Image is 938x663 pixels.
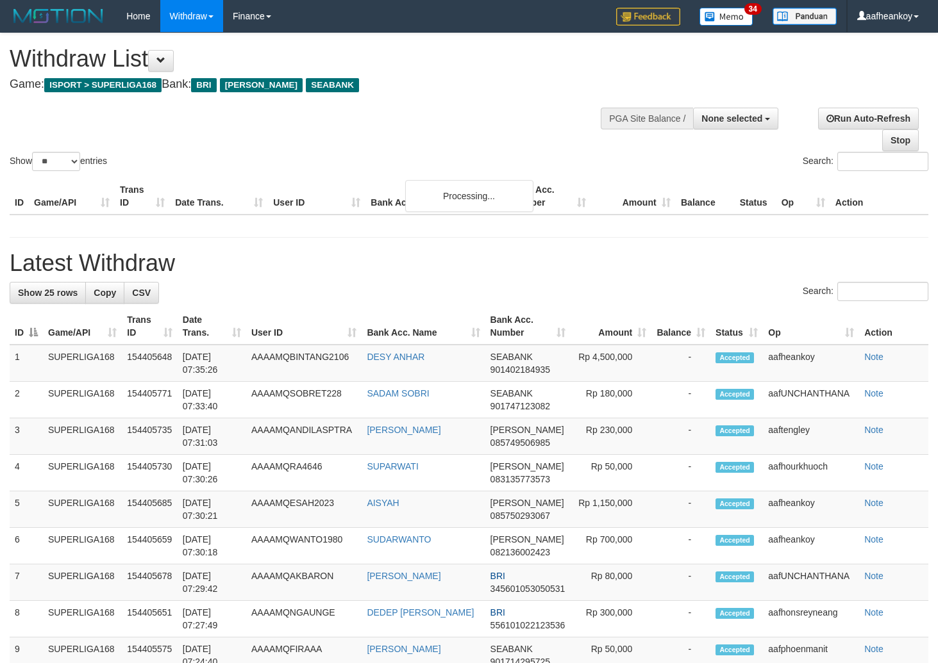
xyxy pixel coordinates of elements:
td: [DATE] 07:27:49 [178,601,246,637]
td: - [651,345,710,382]
span: CSV [132,288,151,298]
span: Accepted [716,389,754,400]
span: Accepted [716,571,754,582]
td: [DATE] 07:35:26 [178,345,246,382]
th: Action [859,308,928,345]
td: Rp 300,000 [571,601,651,637]
td: aafhonsreyneang [763,601,859,637]
td: SUPERLIGA168 [43,382,122,418]
th: Balance: activate to sort column ascending [651,308,710,345]
a: Note [864,644,884,654]
span: [PERSON_NAME] [490,534,564,544]
span: 34 [744,3,762,15]
th: ID [10,178,29,215]
td: Rp 230,000 [571,418,651,455]
span: SEABANK [490,644,533,654]
td: - [651,418,710,455]
a: [PERSON_NAME] [367,571,440,581]
a: DEDEP [PERSON_NAME] [367,607,474,618]
th: ID: activate to sort column descending [10,308,43,345]
a: Copy [85,282,124,304]
td: Rp 700,000 [571,528,651,564]
span: Copy 085750293067 to clipboard [490,511,550,521]
a: Show 25 rows [10,282,86,304]
td: SUPERLIGA168 [43,564,122,601]
label: Show entries [10,152,107,171]
a: SADAM SOBRI [367,388,429,398]
td: 1 [10,345,43,382]
span: Accepted [716,498,754,509]
select: Showentries [32,152,80,171]
span: Accepted [716,608,754,619]
td: 5 [10,491,43,528]
td: aafheankoy [763,528,859,564]
td: 4 [10,455,43,491]
span: Copy 083135773573 to clipboard [490,474,550,484]
a: [PERSON_NAME] [367,644,440,654]
td: [DATE] 07:31:03 [178,418,246,455]
td: AAAAMQANDILASPTRA [246,418,362,455]
td: AAAAMQAKBARON [246,564,362,601]
td: [DATE] 07:33:40 [178,382,246,418]
td: SUPERLIGA168 [43,455,122,491]
td: SUPERLIGA168 [43,418,122,455]
span: Copy 345601053050531 to clipboard [490,584,565,594]
input: Search: [837,152,928,171]
td: - [651,564,710,601]
a: SUPARWATI [367,461,418,471]
span: BRI [490,607,505,618]
td: 154405659 [122,528,177,564]
th: Date Trans.: activate to sort column ascending [178,308,246,345]
td: 6 [10,528,43,564]
td: Rp 80,000 [571,564,651,601]
button: None selected [693,108,778,129]
td: AAAAMQWANTO1980 [246,528,362,564]
span: [PERSON_NAME] [490,425,564,435]
td: aaftengley [763,418,859,455]
a: CSV [124,282,159,304]
a: DESY ANHAR [367,352,424,362]
td: 8 [10,601,43,637]
a: Note [864,607,884,618]
td: Rp 1,150,000 [571,491,651,528]
span: Copy 901402184935 to clipboard [490,364,550,375]
td: aafheankoy [763,491,859,528]
span: Accepted [716,425,754,436]
td: [DATE] 07:30:21 [178,491,246,528]
span: [PERSON_NAME] [220,78,303,92]
img: panduan.png [773,8,837,25]
td: - [651,601,710,637]
a: Run Auto-Refresh [818,108,919,129]
span: Copy 556101022123536 to clipboard [490,620,565,630]
th: Game/API: activate to sort column ascending [43,308,122,345]
a: Note [864,388,884,398]
td: aafhourkhuoch [763,455,859,491]
span: BRI [191,78,216,92]
td: AAAAMQRA4646 [246,455,362,491]
td: 154405730 [122,455,177,491]
th: Amount: activate to sort column ascending [571,308,651,345]
img: Button%20Memo.svg [699,8,753,26]
a: [PERSON_NAME] [367,425,440,435]
td: 154405678 [122,564,177,601]
div: PGA Site Balance / [601,108,693,129]
th: User ID: activate to sort column ascending [246,308,362,345]
a: Note [864,352,884,362]
td: 154405735 [122,418,177,455]
span: [PERSON_NAME] [490,461,564,471]
td: AAAAMQBINTANG2106 [246,345,362,382]
img: MOTION_logo.png [10,6,107,26]
th: Bank Acc. Number [506,178,590,215]
a: SUDARWANTO [367,534,431,544]
a: Note [864,498,884,508]
td: Rp 180,000 [571,382,651,418]
th: Op [776,178,830,215]
input: Search: [837,282,928,301]
th: Date Trans. [170,178,268,215]
span: Accepted [716,352,754,363]
th: Trans ID: activate to sort column ascending [122,308,177,345]
td: [DATE] 07:29:42 [178,564,246,601]
td: - [651,491,710,528]
td: Rp 50,000 [571,455,651,491]
span: Copy 082136002423 to clipboard [490,547,550,557]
